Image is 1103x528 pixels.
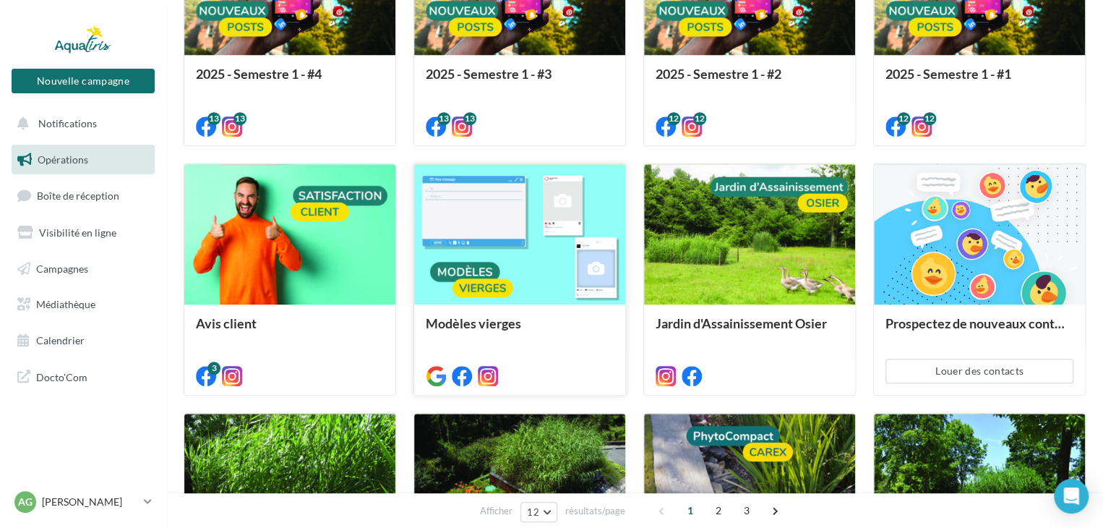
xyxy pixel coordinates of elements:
[196,316,384,345] div: Avis client
[897,112,910,125] div: 12
[9,254,158,284] a: Campagnes
[667,112,680,125] div: 12
[9,362,158,392] a: Docto'Com
[18,495,33,509] span: AG
[38,153,88,166] span: Opérations
[426,316,614,345] div: Modèles vierges
[707,499,730,522] span: 2
[520,502,557,522] button: 12
[565,504,625,518] span: résultats/page
[463,112,476,125] div: 13
[9,108,152,139] button: Notifications
[12,488,155,516] a: AG [PERSON_NAME]
[1054,479,1089,514] div: Open Intercom Messenger
[923,112,936,125] div: 12
[885,316,1073,345] div: Prospectez de nouveaux contacts
[12,69,155,93] button: Nouvelle campagne
[527,506,539,518] span: 12
[207,362,220,375] div: 3
[693,112,706,125] div: 12
[37,190,119,202] span: Boîte de réception
[679,499,702,522] span: 1
[196,67,384,95] div: 2025 - Semestre 1 - #4
[39,226,116,239] span: Visibilité en ligne
[36,367,87,386] span: Docto'Com
[656,316,844,345] div: Jardin d'Assainissement Osier
[36,334,85,346] span: Calendrier
[480,504,512,518] span: Afficher
[735,499,758,522] span: 3
[38,117,97,129] span: Notifications
[36,262,88,274] span: Campagnes
[9,289,158,320] a: Médiathèque
[9,145,158,175] a: Opérations
[42,495,138,509] p: [PERSON_NAME]
[9,180,158,211] a: Boîte de réception
[437,112,450,125] div: 13
[656,67,844,95] div: 2025 - Semestre 1 - #2
[207,112,220,125] div: 13
[885,359,1073,383] button: Louer des contacts
[233,112,246,125] div: 13
[36,298,95,310] span: Médiathèque
[9,325,158,356] a: Calendrier
[426,67,614,95] div: 2025 - Semestre 1 - #3
[885,67,1073,95] div: 2025 - Semestre 1 - #1
[9,218,158,248] a: Visibilité en ligne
